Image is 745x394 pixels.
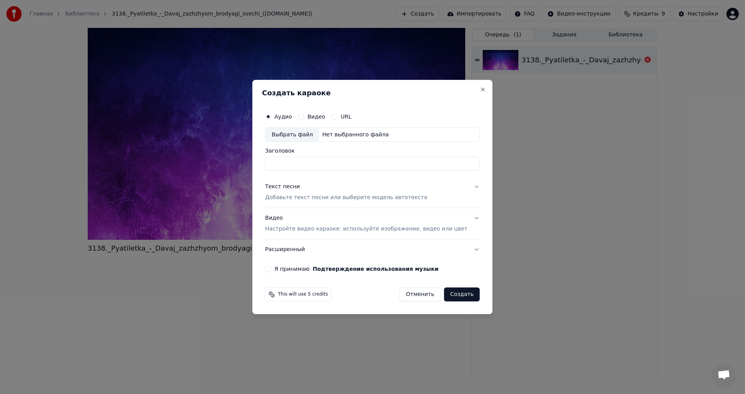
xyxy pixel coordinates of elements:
div: Видео [265,215,467,233]
div: Текст песни [265,183,300,191]
button: Расширенный [265,239,480,260]
div: Нет выбранного файла [319,131,392,139]
label: Аудио [274,114,292,119]
label: URL [341,114,352,119]
button: Текст песниДобавьте текст песни или выберите модель автотекста [265,177,480,208]
h2: Создать караоке [262,89,483,96]
p: Настройте видео караоке: используйте изображение, видео или цвет [265,225,467,233]
div: Выбрать файл [265,128,319,142]
label: Заголовок [265,148,480,154]
p: Добавьте текст песни или выберите модель автотекста [265,194,427,202]
label: Я принимаю [274,266,438,272]
button: Создать [444,287,480,301]
button: Отменить [399,287,441,301]
button: Я принимаю [313,266,438,272]
span: This will use 5 credits [278,291,328,298]
button: ВидеоНастройте видео караоке: используйте изображение, видео или цвет [265,208,480,239]
label: Видео [307,114,325,119]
